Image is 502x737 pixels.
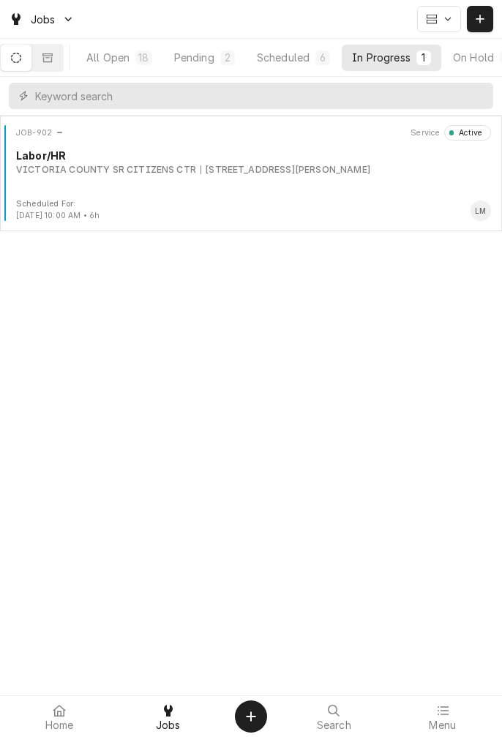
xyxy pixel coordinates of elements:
div: All Open [86,50,130,65]
input: Keyword search [35,83,486,109]
div: 18 [138,50,149,65]
div: Card Footer Primary Content [471,201,491,221]
span: Menu [429,719,456,731]
div: Object Subtext [16,163,491,176]
div: Object Title [16,148,491,163]
div: On Hold [453,50,494,65]
span: Search [317,719,351,731]
a: Menu [389,699,497,734]
span: [DATE] 10:00 AM • 6h [16,211,100,220]
div: Active [454,127,482,139]
div: Card Footer Extra Context [16,198,100,222]
div: LM [471,201,491,221]
a: Home [6,699,113,734]
div: Card Footer [6,198,496,222]
div: Scheduled [257,50,310,65]
div: Pending [174,50,214,65]
a: Search [280,699,388,734]
div: In Progress [352,50,411,65]
div: Card Header Primary Content [16,125,64,140]
div: Object Status [444,125,491,140]
div: Card Header [6,125,496,140]
div: 1 [419,50,428,65]
div: Object Extra Context Footer Value [16,210,100,222]
div: 6 [318,50,327,65]
a: Jobs [115,699,222,734]
span: Home [45,719,74,731]
a: Go to Jobs [3,7,80,31]
div: Card Body [6,148,496,176]
div: 2 [223,50,232,65]
div: Card Header Secondary Content [411,125,491,140]
span: Jobs [31,12,56,27]
div: Object Extra Context Header [411,127,440,139]
span: Jobs [156,719,181,731]
button: Create Object [235,700,267,733]
div: Longino Monroe's Avatar [471,201,491,221]
div: Object Subtext Primary [16,163,196,176]
div: Object Extra Context Footer Label [16,198,100,210]
div: Object ID [16,127,52,139]
div: Object Subtext Secondary [201,163,370,176]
